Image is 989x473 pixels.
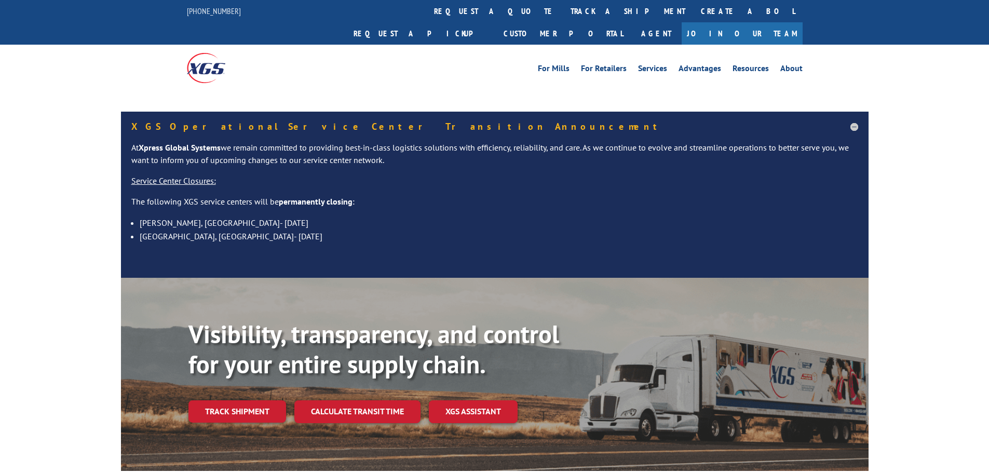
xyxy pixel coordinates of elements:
[780,64,803,76] a: About
[631,22,682,45] a: Agent
[140,216,858,229] li: [PERSON_NAME], [GEOGRAPHIC_DATA]- [DATE]
[131,196,858,217] p: The following XGS service centers will be :
[140,229,858,243] li: [GEOGRAPHIC_DATA], [GEOGRAPHIC_DATA]- [DATE]
[638,64,667,76] a: Services
[679,64,721,76] a: Advantages
[733,64,769,76] a: Resources
[188,318,559,380] b: Visibility, transparency, and control for your entire supply chain.
[294,400,421,423] a: Calculate transit time
[346,22,496,45] a: Request a pickup
[131,175,216,186] u: Service Center Closures:
[581,64,627,76] a: For Retailers
[538,64,570,76] a: For Mills
[139,142,221,153] strong: Xpress Global Systems
[279,196,353,207] strong: permanently closing
[682,22,803,45] a: Join Our Team
[496,22,631,45] a: Customer Portal
[131,122,858,131] h5: XGS Operational Service Center Transition Announcement
[131,142,858,175] p: At we remain committed to providing best-in-class logistics solutions with efficiency, reliabilit...
[429,400,518,423] a: XGS ASSISTANT
[187,6,241,16] a: [PHONE_NUMBER]
[188,400,286,422] a: Track shipment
